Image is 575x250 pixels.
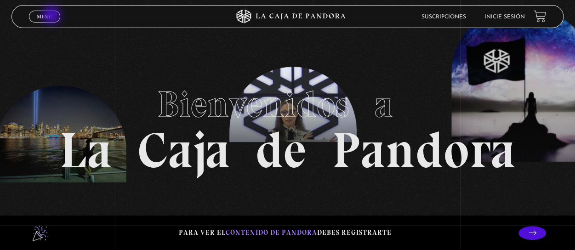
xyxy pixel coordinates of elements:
span: Cerrar [34,22,55,28]
h1: La Caja de Pandora [59,74,516,176]
span: contenido de Pandora [226,228,317,237]
span: Bienvenidos a [157,82,418,126]
a: View your shopping cart [534,10,546,23]
span: Menu [37,14,52,19]
a: Inicie sesión [484,14,524,20]
a: Suscripciones [421,14,466,20]
p: Para ver el debes registrarte [179,227,392,239]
